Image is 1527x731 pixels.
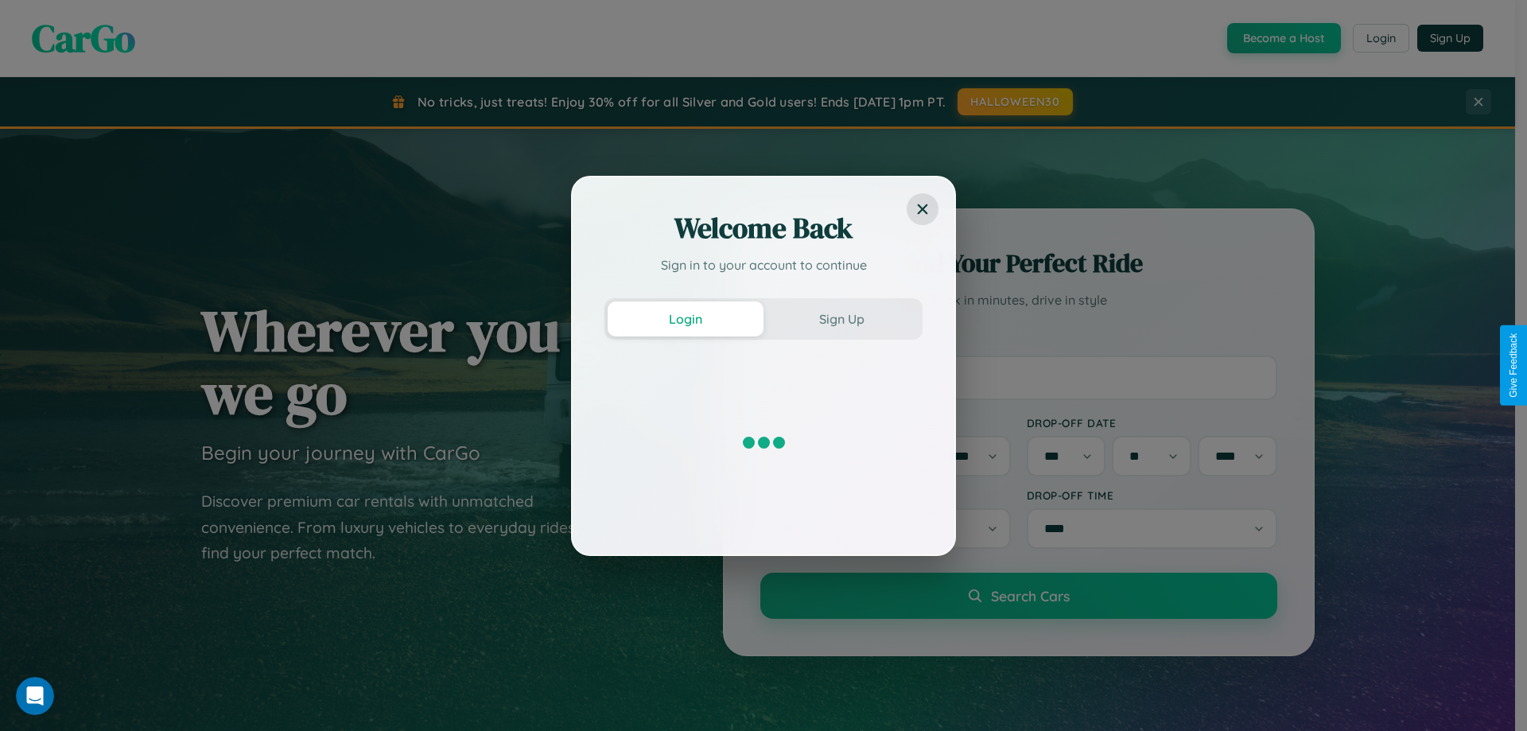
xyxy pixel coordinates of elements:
button: Login [608,301,763,336]
p: Sign in to your account to continue [604,255,923,274]
h2: Welcome Back [604,209,923,247]
div: Give Feedback [1508,333,1519,398]
button: Sign Up [763,301,919,336]
iframe: Intercom live chat [16,677,54,715]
